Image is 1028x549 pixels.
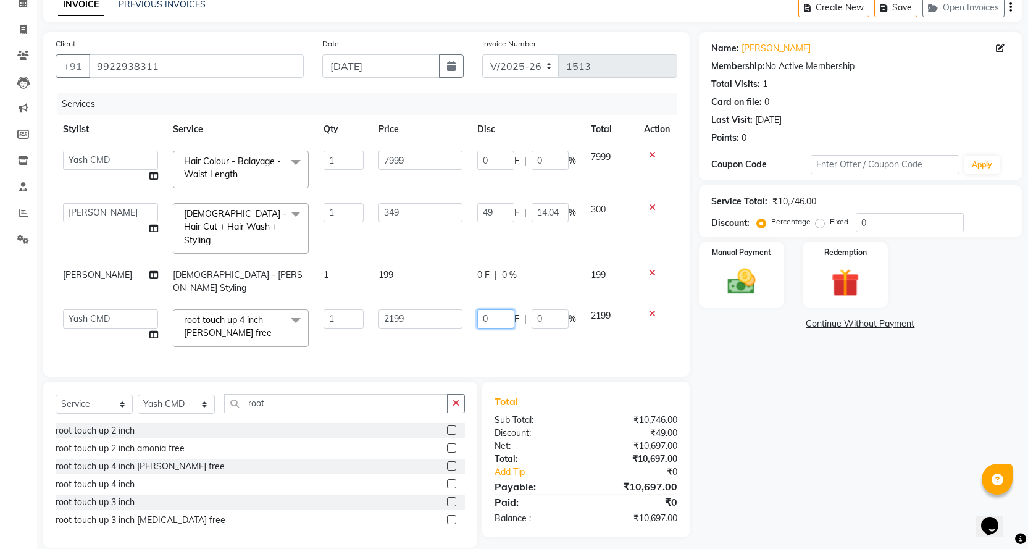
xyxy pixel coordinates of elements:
div: Points: [711,132,739,145]
div: root touch up 4 inch [PERSON_NAME] free [56,460,225,473]
span: F [514,154,519,167]
div: ₹10,697.00 [586,453,687,466]
div: Discount: [485,427,586,440]
span: 199 [378,269,393,280]
span: % [569,154,576,167]
div: Net: [485,440,586,453]
div: Services [57,93,687,115]
span: 2199 [591,310,611,321]
span: F [514,206,519,219]
span: 7999 [591,151,611,162]
div: root touch up 3 inch [56,496,135,509]
label: Fixed [830,216,848,227]
span: 199 [591,269,606,280]
div: Card on file: [711,96,762,109]
div: root touch up 2 inch [56,424,135,437]
span: % [569,312,576,325]
div: Balance : [485,512,586,525]
span: | [524,154,527,167]
span: | [524,206,527,219]
span: | [524,312,527,325]
span: 0 % [502,269,517,282]
label: Date [322,38,339,49]
img: _cash.svg [719,266,764,298]
input: Search by Name/Mobile/Email/Code [89,54,304,78]
div: 0 [764,96,769,109]
label: Percentage [771,216,811,227]
iframe: chat widget [976,500,1016,537]
div: ₹10,697.00 [586,479,687,494]
div: root touch up 3 inch [MEDICAL_DATA] free [56,514,225,527]
div: Service Total: [711,195,767,208]
img: _gift.svg [822,266,868,300]
div: Discount: [711,217,750,230]
label: Invoice Number [482,38,536,49]
div: ₹10,746.00 [772,195,816,208]
span: | [495,269,497,282]
div: Last Visit: [711,114,753,127]
span: F [514,312,519,325]
div: Sub Total: [485,414,586,427]
a: Add Tip [485,466,603,479]
th: Price [371,115,470,143]
span: 0 F [477,269,490,282]
div: root touch up 2 inch amonia free [56,442,185,455]
a: [PERSON_NAME] [742,42,811,55]
input: Search or Scan [224,394,448,413]
div: Paid: [485,495,586,509]
div: 0 [742,132,746,145]
a: x [272,327,277,338]
span: Total [495,395,523,408]
span: [DEMOGRAPHIC_DATA] - Hair Cut + Hair Wash + Styling [184,208,286,246]
div: No Active Membership [711,60,1009,73]
th: Total [583,115,637,143]
th: Action [637,115,677,143]
button: Apply [964,156,1000,174]
span: % [569,206,576,219]
a: Continue Without Payment [701,317,1019,330]
button: +91 [56,54,90,78]
div: 1 [763,78,767,91]
div: Total: [485,453,586,466]
th: Stylist [56,115,165,143]
div: Name: [711,42,739,55]
div: root touch up 4 inch [56,478,135,491]
label: Client [56,38,75,49]
div: Total Visits: [711,78,760,91]
div: ₹10,746.00 [586,414,687,427]
a: x [211,235,216,246]
span: 1 [324,269,328,280]
div: ₹0 [586,495,687,509]
label: Redemption [824,247,867,258]
a: x [238,169,243,180]
th: Disc [470,115,583,143]
input: Enter Offer / Coupon Code [811,155,960,174]
label: Manual Payment [712,247,771,258]
th: Service [165,115,316,143]
div: ₹10,697.00 [586,512,687,525]
th: Qty [316,115,371,143]
div: Payable: [485,479,586,494]
div: [DATE] [755,114,782,127]
span: Hair Colour - Balayage - Waist Length [184,156,281,180]
span: 300 [591,204,606,215]
div: ₹10,697.00 [586,440,687,453]
span: [PERSON_NAME] [63,269,132,280]
span: [DEMOGRAPHIC_DATA] - [PERSON_NAME] Styling [173,269,303,293]
div: Membership: [711,60,765,73]
div: ₹0 [603,466,687,479]
span: root touch up 4 inch [PERSON_NAME] free [184,314,272,338]
div: ₹49.00 [586,427,687,440]
div: Coupon Code [711,158,811,171]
